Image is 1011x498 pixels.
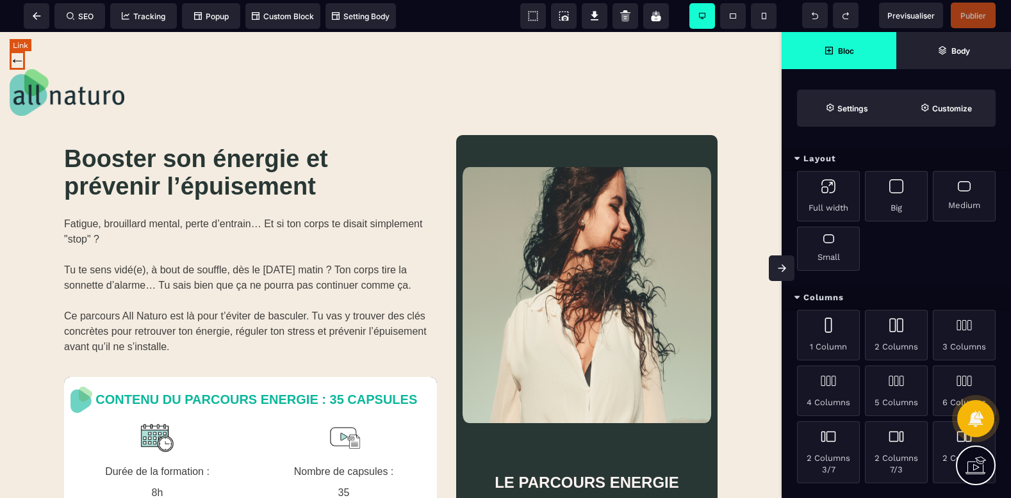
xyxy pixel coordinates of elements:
img: 38187ffc3a2e5ad2a6d8994fc911bc7e_IMG_Energie-principal-1.png [463,135,711,391]
div: 5 Columns [865,365,928,416]
div: Big [865,171,928,221]
span: Publier [960,11,986,20]
span: SEO [67,12,94,21]
div: 2 Columns 7/3 [865,421,928,483]
text: CONTENU DU PARCOURS ENERGIE : 35 CAPSULES [92,357,437,378]
span: Popup [194,12,229,21]
span: Open Layer Manager [896,32,1011,69]
div: 6 Columns [933,365,996,416]
img: 6acba719752e8672151c7f0ce65807ce_Allnaturo-logo-fonce%CC%81.png [10,37,124,84]
div: Small [797,227,860,271]
strong: Bloc [838,46,854,56]
a: ← [10,19,25,36]
span: Settings [797,90,896,127]
div: 1 Column [797,310,860,360]
text: et ses 35 capsules [463,463,711,481]
div: 2 Columns 3/7 [797,421,860,483]
span: Screenshot [551,3,577,29]
text: Nombre de capsules : [251,431,437,449]
img: 990baf2b55eeb2071bffd13358323afb_picto-video-contenu.png [325,387,362,424]
div: Columns [782,286,1011,310]
span: Custom Block [252,12,314,21]
span: Open Blocks [782,32,896,69]
text: Durée de la formation : [64,431,251,449]
div: 2 Columns 4/5 [933,421,996,483]
h1: Booster son énergie et prévenir l’épuisement [64,113,456,168]
text: 35 [251,452,437,470]
img: 8b6cf6293ebce2fcde896e5f4aeb59ae_Allnaturo-picto_fond_clair.png [70,355,92,382]
span: Preview [879,3,943,28]
div: Full width [797,171,860,221]
div: 3 Columns [933,310,996,360]
div: Medium [933,171,996,221]
strong: Settings [837,104,868,113]
div: Layout [782,147,1011,171]
text: LE PARCOURS ENERGIE [463,432,711,463]
span: View components [520,3,546,29]
text: Fatigue, brouillard mental, perte d’entrain… Et si ton corps te disait simplement "stop" ? Tu te ... [64,181,456,326]
div: 4 Columns [797,365,860,416]
strong: Customize [932,104,972,113]
span: Tracking [122,12,165,21]
img: eb1c8ef390fa502117c2660952260a2b_picto-temps.png [138,387,176,424]
span: Setting Body [332,12,390,21]
div: 2 Columns [865,310,928,360]
span: Open Style Manager [896,90,996,127]
span: Previsualiser [887,11,935,20]
text: 8h [64,452,251,470]
strong: Body [951,46,970,56]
